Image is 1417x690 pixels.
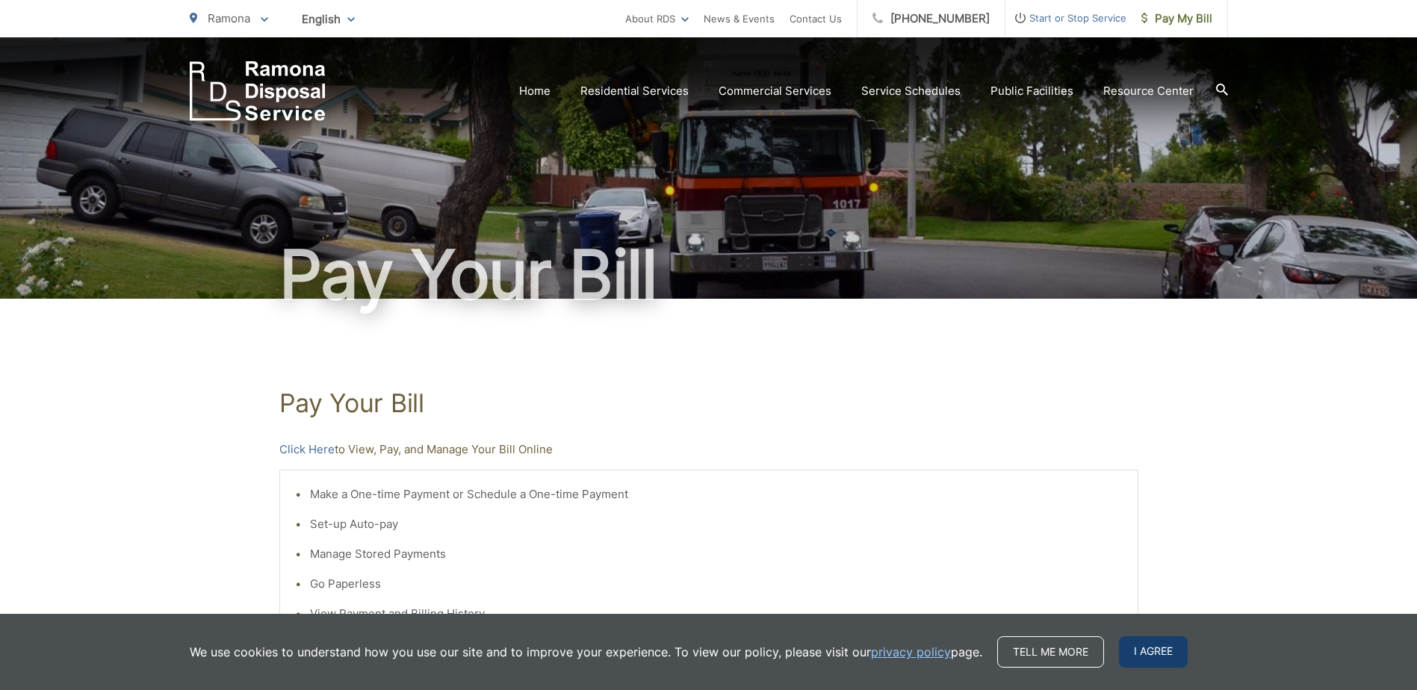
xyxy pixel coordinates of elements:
a: About RDS [625,10,689,28]
span: Ramona [208,11,250,25]
a: Home [519,82,551,100]
a: Commercial Services [719,82,831,100]
span: I agree [1119,636,1188,668]
li: Go Paperless [310,575,1123,593]
li: View Payment and Billing History [310,605,1123,623]
span: Pay My Bill [1141,10,1212,28]
a: EDCD logo. Return to the homepage. [190,61,326,121]
li: Set-up Auto-pay [310,515,1123,533]
li: Manage Stored Payments [310,545,1123,563]
a: privacy policy [871,643,951,661]
a: Tell me more [997,636,1104,668]
a: Public Facilities [990,82,1073,100]
a: Resource Center [1103,82,1194,100]
h1: Pay Your Bill [190,237,1228,312]
p: to View, Pay, and Manage Your Bill Online [279,441,1138,459]
li: Make a One-time Payment or Schedule a One-time Payment [310,485,1123,503]
a: Click Here [279,441,335,459]
a: Residential Services [580,82,689,100]
a: Service Schedules [861,82,961,100]
p: We use cookies to understand how you use our site and to improve your experience. To view our pol... [190,643,982,661]
h1: Pay Your Bill [279,388,1138,418]
a: Contact Us [790,10,842,28]
a: News & Events [704,10,775,28]
span: English [291,6,366,32]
